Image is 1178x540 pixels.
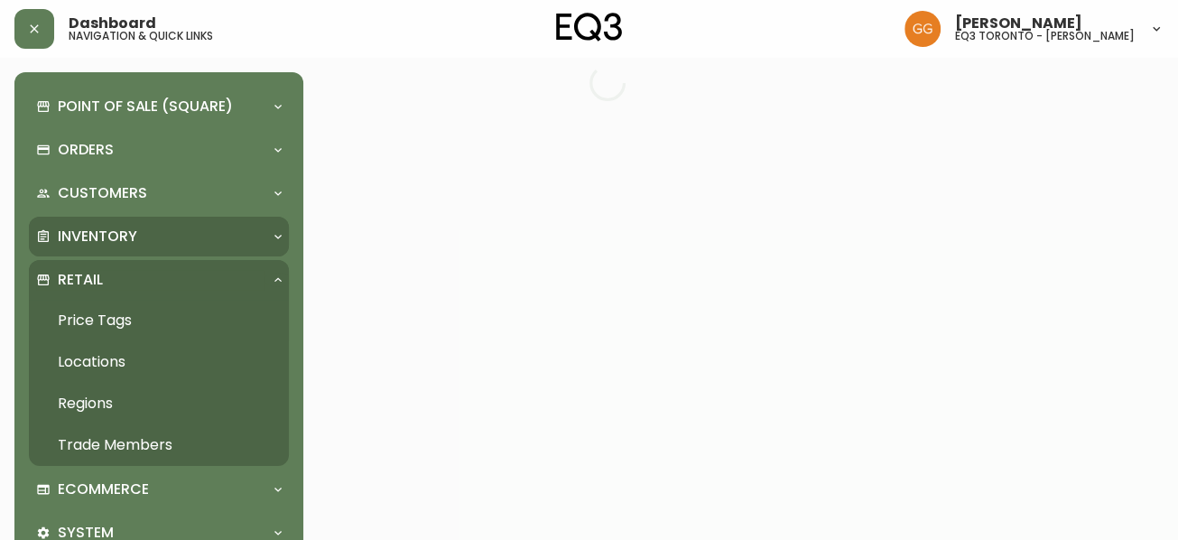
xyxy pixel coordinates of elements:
[69,31,213,42] h5: navigation & quick links
[29,341,289,383] a: Locations
[29,260,289,300] div: Retail
[69,16,156,31] span: Dashboard
[955,16,1082,31] span: [PERSON_NAME]
[29,87,289,126] div: Point of Sale (Square)
[58,140,114,160] p: Orders
[58,97,233,116] p: Point of Sale (Square)
[58,270,103,290] p: Retail
[29,424,289,466] a: Trade Members
[29,470,289,509] div: Ecommerce
[29,217,289,256] div: Inventory
[556,13,623,42] img: logo
[58,183,147,203] p: Customers
[29,383,289,424] a: Regions
[58,479,149,499] p: Ecommerce
[58,227,137,247] p: Inventory
[29,130,289,170] div: Orders
[904,11,941,47] img: dbfc93a9366efef7dcc9a31eef4d00a7
[29,173,289,213] div: Customers
[955,31,1135,42] h5: eq3 toronto - [PERSON_NAME]
[29,300,289,341] a: Price Tags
